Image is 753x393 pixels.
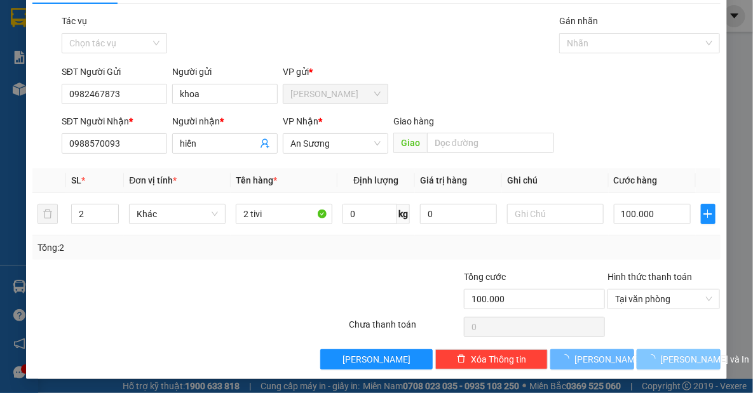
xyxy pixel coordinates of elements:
[62,65,167,79] div: SĐT Người Gửi
[37,204,58,224] button: delete
[172,114,278,128] div: Người nhận
[435,349,548,370] button: deleteXóa Thông tin
[37,241,292,255] div: Tổng: 2
[11,11,31,24] span: Gửi:
[607,272,692,282] label: Hình thức thanh toán
[121,11,250,41] div: VP [GEOGRAPHIC_DATA]
[290,134,381,153] span: An Sương
[11,55,112,72] div: 0913955070
[420,175,467,185] span: Giá trị hàng
[62,16,87,26] label: Tác vụ
[236,175,277,185] span: Tên hàng
[637,349,721,370] button: [PERSON_NAME] và In
[121,41,250,57] div: PHONG
[614,175,658,185] span: Cước hàng
[348,317,463,340] div: Chưa thanh toán
[353,175,398,185] span: Định lượng
[457,354,466,364] span: delete
[320,349,433,370] button: [PERSON_NAME]
[137,204,218,223] span: Khác
[615,290,712,309] span: Tại văn phòng
[172,65,278,79] div: Người gửi
[260,138,270,149] span: user-add
[71,175,81,185] span: SL
[550,349,634,370] button: [PERSON_NAME]
[661,352,750,366] span: [PERSON_NAME] và In
[574,352,642,366] span: [PERSON_NAME]
[283,116,318,126] span: VP Nhận
[121,12,152,25] span: Nhận:
[236,204,332,224] input: VD: Bàn, Ghế
[343,352,410,366] span: [PERSON_NAME]
[560,354,574,363] span: loading
[11,39,112,55] div: mãng
[11,11,112,39] div: [PERSON_NAME]
[701,204,715,224] button: plus
[471,352,526,366] span: Xóa Thông tin
[10,83,29,97] span: CR :
[464,272,506,282] span: Tổng cước
[283,65,388,79] div: VP gửi
[62,114,167,128] div: SĐT Người Nhận
[121,57,250,74] div: 0947360179
[507,204,604,224] input: Ghi Chú
[420,204,497,224] input: 0
[129,175,177,185] span: Đơn vị tính
[10,82,114,97] div: 100.000
[290,84,381,103] span: Mỹ Hương
[647,354,661,363] span: loading
[427,133,554,153] input: Dọc đường
[559,16,598,26] label: Gán nhãn
[393,133,427,153] span: Giao
[393,116,434,126] span: Giao hàng
[502,168,609,193] th: Ghi chú
[702,209,714,219] span: plus
[397,204,410,224] span: kg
